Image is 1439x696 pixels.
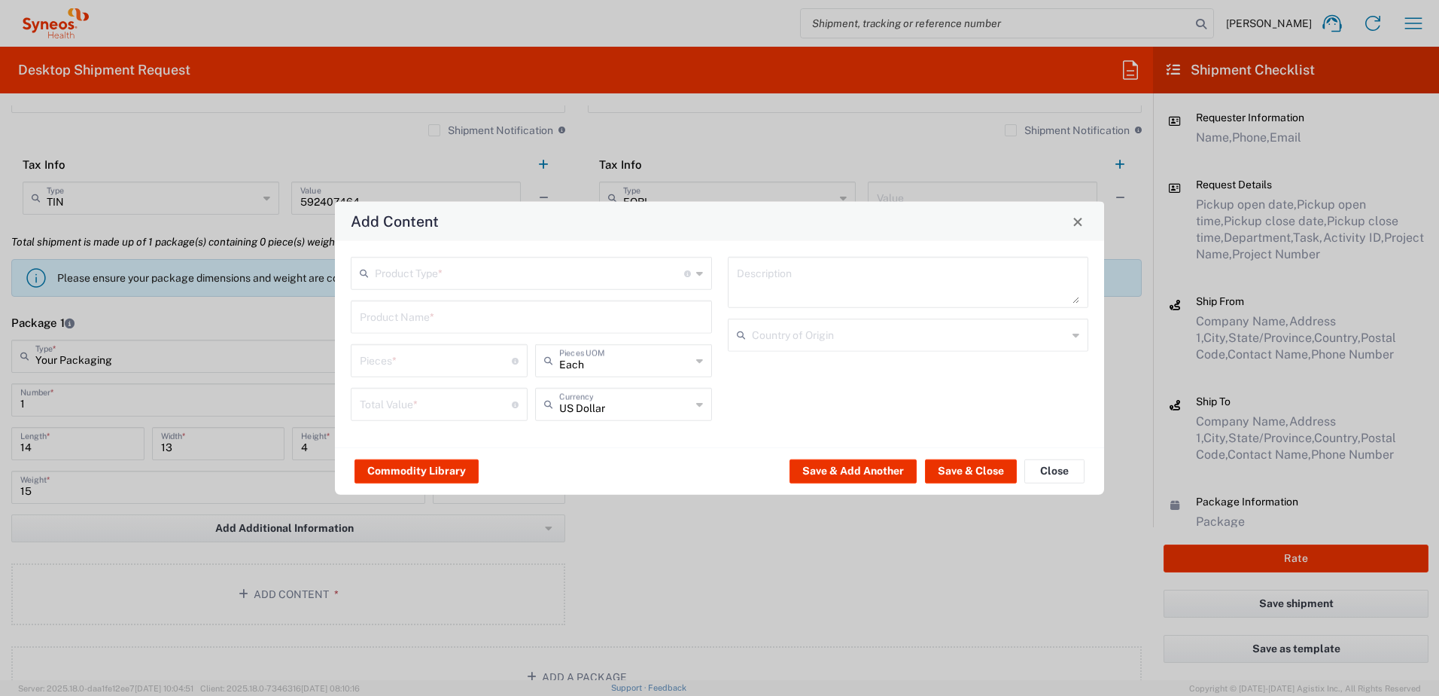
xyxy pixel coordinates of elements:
button: Save & Close [925,459,1017,483]
h4: Add Content [351,210,439,232]
button: Close [1067,211,1088,232]
button: Close [1024,459,1085,483]
button: Commodity Library [354,459,479,483]
button: Save & Add Another [789,459,917,483]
